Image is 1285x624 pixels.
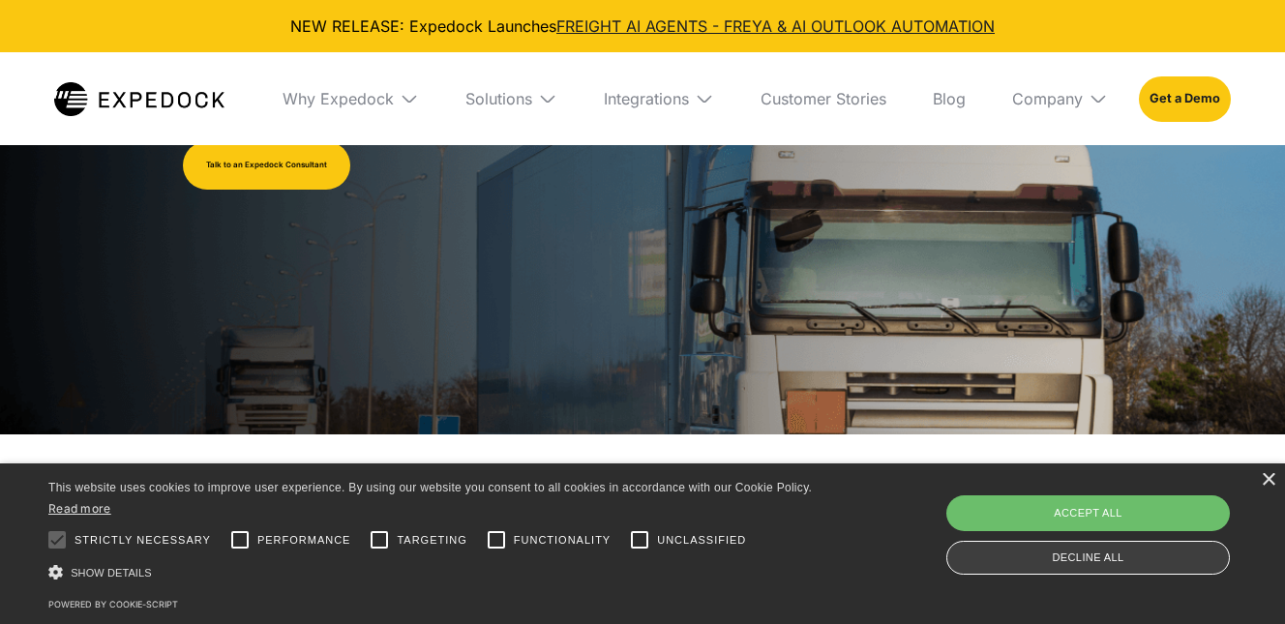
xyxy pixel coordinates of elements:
span: Unclassified [657,532,746,549]
span: This website uses cookies to improve user experience. By using our website you consent to all coo... [48,481,812,494]
div: Accept all [946,495,1230,530]
div: Why Expedock [283,89,394,108]
a: Get a Demo [1139,76,1231,121]
span: Targeting [397,532,466,549]
a: FREIGHT AI AGENTS - FREYA & AI OUTLOOK AUTOMATION [556,16,995,36]
div: Integrations [588,52,730,145]
a: Customer Stories [745,52,902,145]
iframe: Chat Widget [1188,531,1285,624]
span: Strictly necessary [75,532,211,549]
div: Company [1012,89,1083,108]
span: Show details [71,567,152,579]
div: Company [997,52,1123,145]
a: Blog [917,52,981,145]
div: Decline all [946,541,1230,575]
span: Functionality [514,532,611,549]
div: Integrations [604,89,689,108]
a: Talk to an Expedock Consultant [183,141,350,190]
div: NEW RELEASE: Expedock Launches [15,15,1270,37]
div: Close [1261,473,1275,488]
a: Read more [48,501,111,516]
div: Why Expedock [267,52,434,145]
a: Powered by cookie-script [48,599,178,609]
div: Show details [48,562,821,582]
div: Solutions [450,52,573,145]
div: Solutions [465,89,532,108]
span: Performance [257,532,351,549]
